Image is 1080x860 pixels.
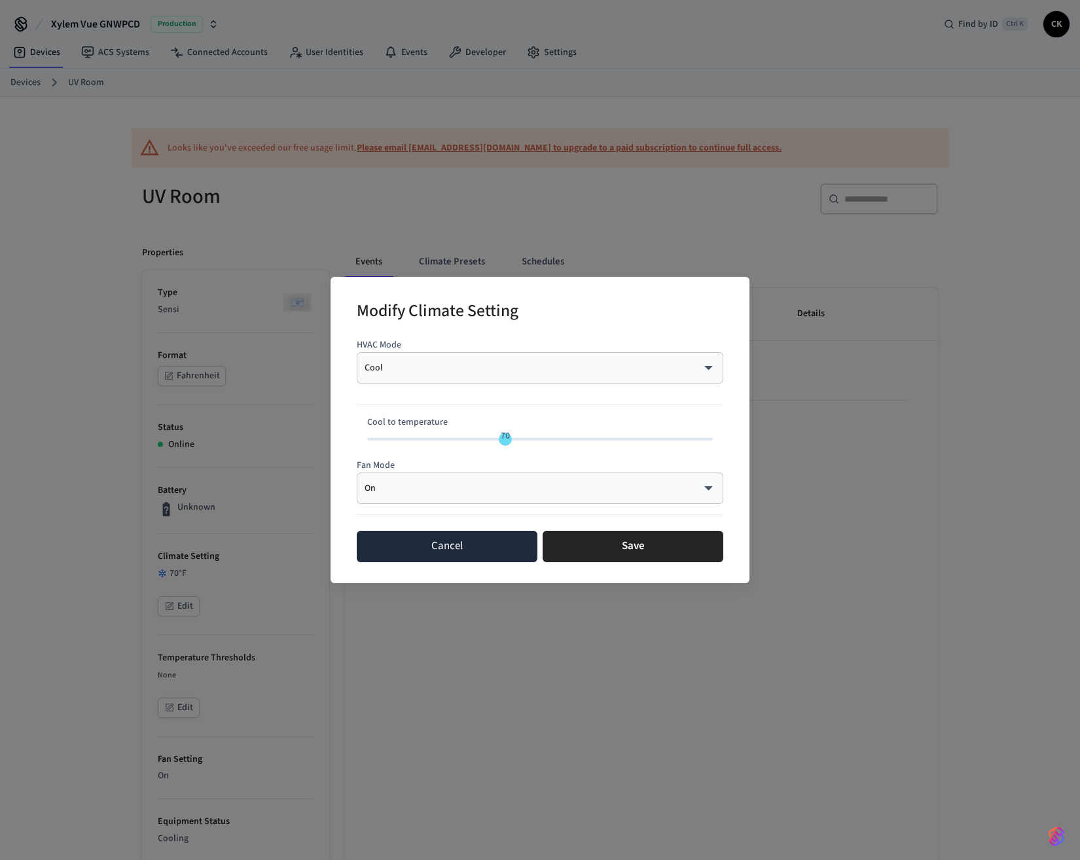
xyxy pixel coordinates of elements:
button: Cancel [357,531,537,562]
img: SeamLogoGradient.69752ec5.svg [1049,826,1064,847]
h2: Modify Climate Setting [357,293,518,332]
div: On [365,482,715,495]
div: Cool [365,361,715,374]
p: HVAC Mode [357,338,723,352]
p: Cool to temperature [367,416,713,429]
span: 70 [501,429,510,442]
button: Save [543,531,723,562]
p: Fan Mode [357,459,723,473]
